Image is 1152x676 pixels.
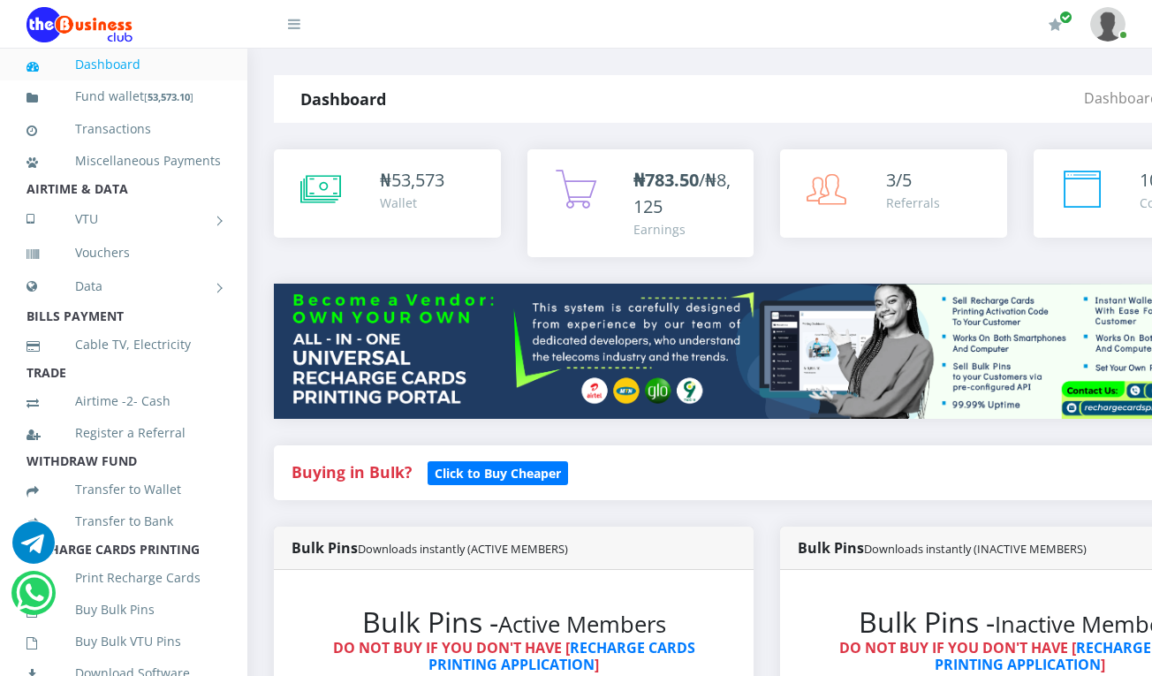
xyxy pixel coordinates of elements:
[633,168,731,218] span: /₦8,125
[300,88,386,110] strong: Dashboard
[886,168,912,192] span: 3/5
[309,605,718,639] h2: Bulk Pins -
[633,168,699,192] b: ₦783.50
[864,541,1087,557] small: Downloads instantly (INACTIVE MEMBERS)
[527,149,754,257] a: ₦783.50/₦8,125 Earnings
[435,465,561,482] b: Click to Buy Cheaper
[27,621,221,662] a: Buy Bulk VTU Pins
[27,197,221,241] a: VTU
[333,638,695,674] strong: DO NOT BUY IF YOU DON'T HAVE [ ]
[27,141,221,181] a: Miscellaneous Payments
[27,381,221,422] a: Airtime -2- Cash
[292,538,568,558] strong: Bulk Pins
[428,638,695,674] a: RECHARGE CARDS PRINTING APPLICATION
[148,90,190,103] b: 53,573.10
[27,501,221,542] a: Transfer to Bank
[16,585,52,614] a: Chat for support
[780,149,1007,238] a: 3/5 Referrals
[27,76,221,118] a: Fund wallet[53,573.10]
[27,324,221,365] a: Cable TV, Electricity
[27,7,133,42] img: Logo
[27,109,221,149] a: Transactions
[380,167,444,194] div: ₦
[498,609,666,640] small: Active Members
[391,168,444,192] span: 53,573
[380,194,444,212] div: Wallet
[798,538,1087,558] strong: Bulk Pins
[27,558,221,598] a: Print Recharge Cards
[633,220,737,239] div: Earnings
[1049,18,1062,32] i: Renew/Upgrade Subscription
[274,149,501,238] a: ₦53,573 Wallet
[12,535,55,564] a: Chat for support
[144,90,193,103] small: [ ]
[27,44,221,85] a: Dashboard
[27,469,221,510] a: Transfer to Wallet
[27,589,221,630] a: Buy Bulk Pins
[1059,11,1072,24] span: Renew/Upgrade Subscription
[358,541,568,557] small: Downloads instantly (ACTIVE MEMBERS)
[428,461,568,482] a: Click to Buy Cheaper
[886,194,940,212] div: Referrals
[27,413,221,453] a: Register a Referral
[1090,7,1125,42] img: User
[292,461,412,482] strong: Buying in Bulk?
[27,264,221,308] a: Data
[27,232,221,273] a: Vouchers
